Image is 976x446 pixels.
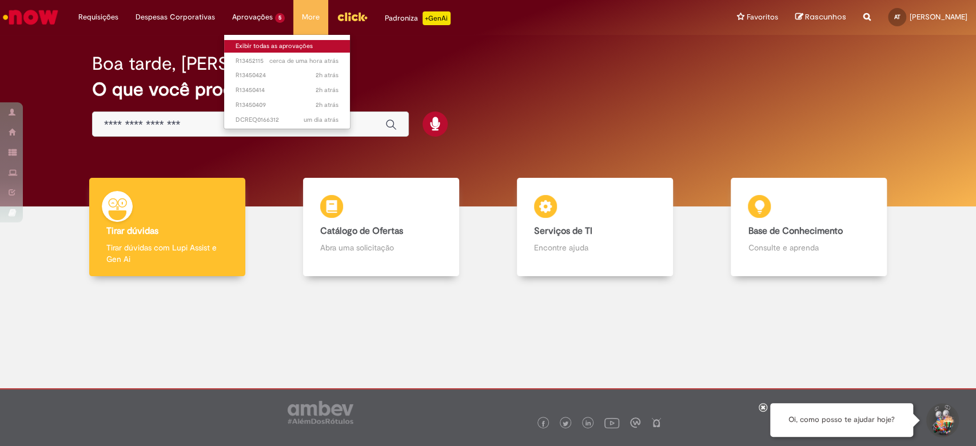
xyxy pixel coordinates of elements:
[302,11,320,23] span: More
[288,401,353,424] img: logo_footer_ambev_rotulo_gray.png
[236,101,338,110] span: R13450409
[748,242,870,253] p: Consulte e aprenda
[651,417,662,428] img: logo_footer_naosei.png
[136,11,215,23] span: Despesas Corporativas
[748,225,842,237] b: Base de Conhecimento
[337,8,368,25] img: click_logo_yellow_360x200.png
[316,86,338,94] time: 27/08/2025 15:45:15
[224,55,350,67] a: Aberto R13452115 :
[585,420,591,427] img: logo_footer_linkedin.png
[60,178,274,277] a: Tirar dúvidas Tirar dúvidas com Lupi Assist e Gen Ai
[316,71,338,79] time: 27/08/2025 15:46:01
[894,13,901,21] span: AT
[563,421,568,427] img: logo_footer_twitter.png
[236,57,338,66] span: R13452115
[488,178,702,277] a: Serviços de TI Encontre ajuda
[236,116,338,125] span: DCREQ0166312
[236,71,338,80] span: R13450424
[304,116,338,124] span: um dia atrás
[534,225,592,237] b: Serviços de TI
[274,178,488,277] a: Catálogo de Ofertas Abra uma solicitação
[630,417,640,428] img: logo_footer_workplace.png
[320,225,403,237] b: Catálogo de Ofertas
[747,11,778,23] span: Favoritos
[1,6,60,29] img: ServiceNow
[316,86,338,94] span: 2h atrás
[316,101,338,109] time: 27/08/2025 15:44:43
[702,178,916,277] a: Base de Conhecimento Consulte e aprenda
[224,99,350,111] a: Aberto R13450409 :
[224,34,350,129] ul: Aprovações
[534,242,656,253] p: Encontre ajuda
[92,79,884,99] h2: O que você procura hoje?
[770,403,913,437] div: Oi, como posso te ajudar hoje?
[316,101,338,109] span: 2h atrás
[423,11,451,25] p: +GenAi
[795,12,846,23] a: Rascunhos
[106,225,158,237] b: Tirar dúvidas
[224,114,350,126] a: Aberto DCREQ0166312 :
[269,57,338,65] span: cerca de uma hora atrás
[106,242,228,265] p: Tirar dúvidas com Lupi Assist e Gen Ai
[385,11,451,25] div: Padroniza
[304,116,338,124] time: 26/08/2025 03:51:53
[224,40,350,53] a: Exibir todas as aprovações
[92,54,324,74] h2: Boa tarde, [PERSON_NAME]
[224,69,350,82] a: Aberto R13450424 :
[316,71,338,79] span: 2h atrás
[910,12,967,22] span: [PERSON_NAME]
[224,84,350,97] a: Aberto R13450414 :
[805,11,846,22] span: Rascunhos
[78,11,118,23] span: Requisições
[540,421,546,427] img: logo_footer_facebook.png
[604,415,619,430] img: logo_footer_youtube.png
[320,242,442,253] p: Abra uma solicitação
[269,57,338,65] time: 27/08/2025 16:02:09
[236,86,338,95] span: R13450414
[275,13,285,23] span: 5
[232,11,273,23] span: Aprovações
[925,403,959,437] button: Iniciar Conversa de Suporte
